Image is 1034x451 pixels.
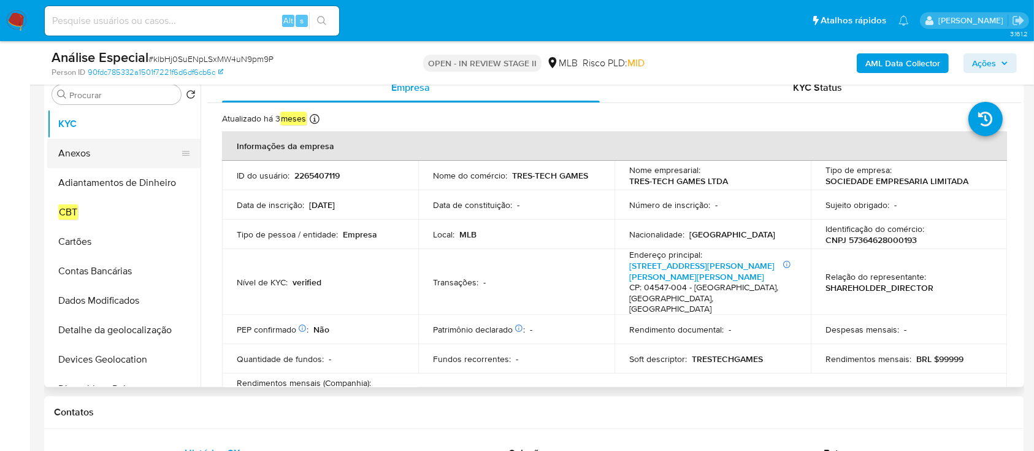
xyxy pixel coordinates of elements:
span: s [300,15,304,26]
p: Atualizado há 3 [222,113,307,125]
p: Data de inscrição : [237,199,304,210]
h1: Contatos [54,406,1014,418]
p: Fundos recorrentes : [433,353,511,364]
p: Nacionalidade : [629,229,684,240]
p: - [729,324,731,335]
p: - [894,199,897,210]
span: 3.161.2 [1010,29,1028,39]
span: Ações [972,53,996,73]
button: Adiantamentos de Dinheiro [47,168,201,198]
p: Sujeito obrigado : [825,199,889,210]
p: Rendimento documental : [629,324,724,335]
p: SHAREHOLDER_DIRECTOR [825,282,933,293]
b: Person ID [52,67,85,78]
p: - [715,199,718,210]
h4: CP: 04547-004 - [GEOGRAPHIC_DATA], [GEOGRAPHIC_DATA], [GEOGRAPHIC_DATA] [629,282,791,315]
p: Relação do representante : [825,271,926,282]
a: Notificações [898,15,909,26]
span: Empresa [391,80,430,94]
p: [GEOGRAPHIC_DATA] [689,229,775,240]
span: Risco PLD: [583,56,645,70]
a: Sair [1012,14,1025,27]
input: Procurar [69,90,176,101]
p: Nome do comércio : [433,170,507,181]
button: Procurar [57,90,67,99]
em: meses [280,112,307,125]
p: - [904,324,906,335]
button: Dados Modificados [47,286,201,315]
b: Análise Especial [52,47,148,67]
p: Nível de KYC : [237,277,288,288]
p: Despesas mensais : [825,324,899,335]
p: Tipo de pessoa / entidade : [237,229,338,240]
p: Soft descriptor : [629,353,687,364]
p: TRES-TECH GAMES LTDA [629,175,728,187]
p: Nome empresarial : [629,164,700,175]
span: MID [627,56,645,70]
p: Local : [433,229,454,240]
p: Transações : [433,277,478,288]
p: PEP confirmado : [237,324,308,335]
p: ID do usuário : [237,170,289,181]
p: CNPJ 57364628000193 [825,234,917,245]
p: BRL $99999 [916,353,963,364]
button: KYC [47,109,201,139]
p: Empresa [343,229,377,240]
button: Dispositivos Point [47,374,201,404]
p: Número de inscrição : [629,199,710,210]
p: SOCIEDADE EMPRESARIA LIMITADA [825,175,968,187]
p: verified [293,277,321,288]
button: Cartões [47,227,201,256]
button: Anexos [47,139,191,168]
button: CBT [47,198,201,227]
p: - [516,353,518,364]
b: AML Data Collector [865,53,940,73]
p: Identificação do comércio : [825,223,924,234]
button: search-icon [309,12,334,29]
p: Endereço principal : [629,249,702,260]
p: - [530,324,532,335]
div: MLB [546,56,578,70]
p: Tipo de empresa : [825,164,892,175]
button: Contas Bancárias [47,256,201,286]
span: Alt [283,15,293,26]
button: Ações [963,53,1017,73]
p: - [483,277,486,288]
a: [STREET_ADDRESS][PERSON_NAME][PERSON_NAME][PERSON_NAME] [629,260,775,283]
th: Informações da empresa [222,131,1007,161]
a: 90fdc785332a1501f7221f6d6df6cb6c [88,67,223,78]
button: Retornar ao pedido padrão [186,90,196,103]
p: Patrimônio declarado : [433,324,525,335]
p: vinicius.santiago@mercadolivre.com [938,15,1008,26]
p: TRESTECHGAMES [692,353,763,364]
p: TRES-TECH GAMES [512,170,588,181]
button: Detalhe da geolocalização [47,315,201,345]
p: Rendimentos mensais (Companhia) : [237,377,371,388]
span: # klbHj0SuENpLSxMW4uN9pm9P [148,53,274,65]
p: Rendimentos mensais : [825,353,911,364]
p: Não [313,324,329,335]
span: KYC Status [793,80,842,94]
input: Pesquise usuários ou casos... [45,13,339,29]
p: 2265407119 [294,170,340,181]
span: Atalhos rápidos [821,14,886,27]
p: - [517,199,519,210]
p: MLB [459,229,477,240]
p: [DATE] [309,199,335,210]
p: - [329,353,331,364]
p: OPEN - IN REVIEW STAGE II [423,55,542,72]
button: AML Data Collector [857,53,949,73]
p: Quantidade de fundos : [237,353,324,364]
button: Devices Geolocation [47,345,201,374]
p: Data de constituição : [433,199,512,210]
